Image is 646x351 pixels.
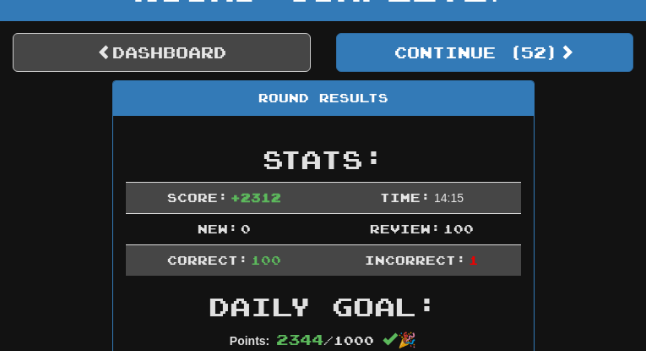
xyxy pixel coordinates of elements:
span: + 2312 [231,190,281,205]
span: 🎉 [383,332,416,348]
span: 1 [469,253,479,267]
span: / 1000 [276,333,374,348]
span: New: [198,222,238,236]
button: Continue (52) [336,33,634,72]
span: Review: [370,222,441,236]
span: 14 : 15 [434,191,464,205]
div: Round Results [113,81,534,116]
span: Time: [380,190,431,205]
span: Correct: [167,253,248,267]
span: 2344 [276,330,323,348]
h2: Stats: [126,145,521,173]
a: Dashboard [13,33,311,72]
span: 100 [443,222,474,236]
span: Score: [167,190,228,205]
strong: Points: [230,334,269,348]
span: 100 [251,253,281,267]
h2: Daily Goal: [126,293,521,321]
span: 0 [241,222,251,236]
span: Incorrect: [365,253,466,267]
